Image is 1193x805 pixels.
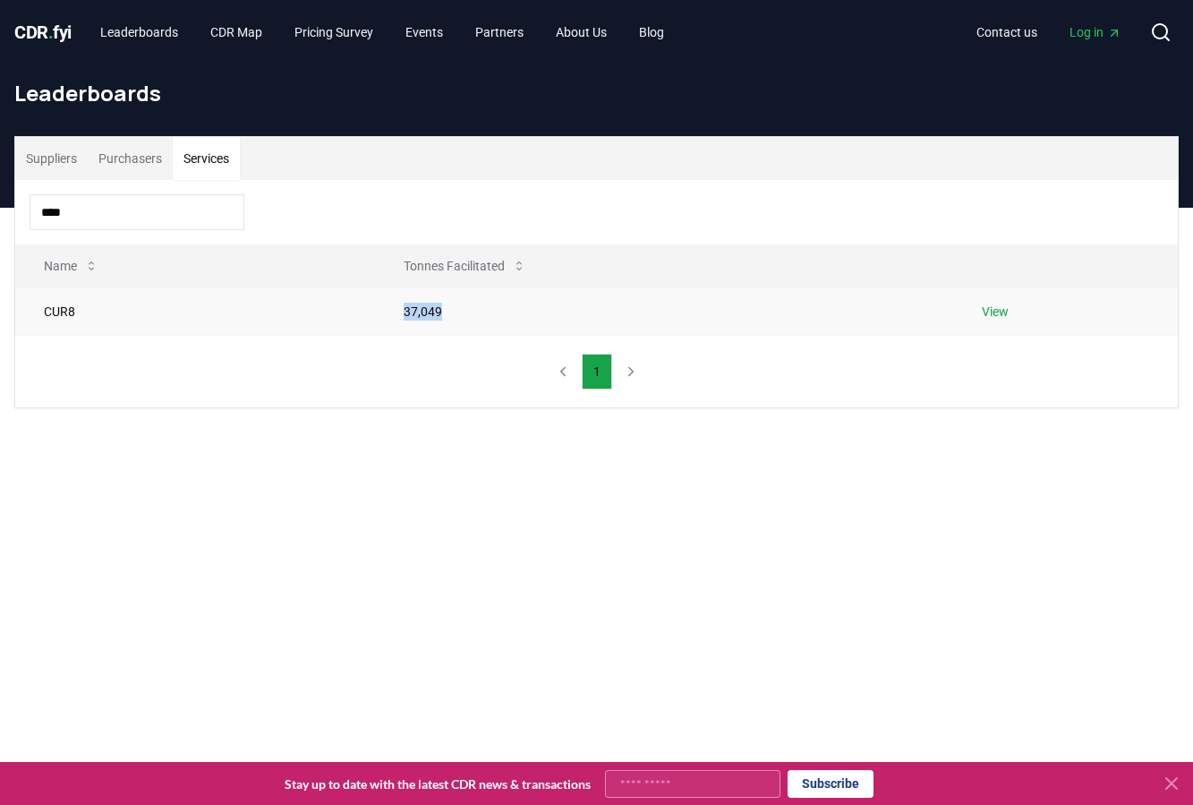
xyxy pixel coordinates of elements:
button: Suppliers [15,137,88,180]
button: Purchasers [88,137,173,180]
a: Partners [461,16,538,48]
a: Leaderboards [86,16,192,48]
button: Name [30,248,113,284]
button: 1 [582,354,612,390]
a: View [982,303,1009,321]
button: Services [173,137,240,180]
a: About Us [541,16,621,48]
h1: Leaderboards [14,79,1179,107]
td: 37,049 [375,287,953,335]
span: Log in [1069,23,1121,41]
button: Tonnes Facilitated [389,248,541,284]
span: CDR fyi [14,21,72,43]
a: Log in [1055,16,1136,48]
a: Events [391,16,457,48]
nav: Main [962,16,1136,48]
span: . [48,21,54,43]
a: Pricing Survey [280,16,388,48]
nav: Main [86,16,678,48]
a: Contact us [962,16,1052,48]
td: CUR8 [15,287,375,335]
a: CDR Map [196,16,277,48]
a: CDR.fyi [14,20,72,45]
a: Blog [625,16,678,48]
